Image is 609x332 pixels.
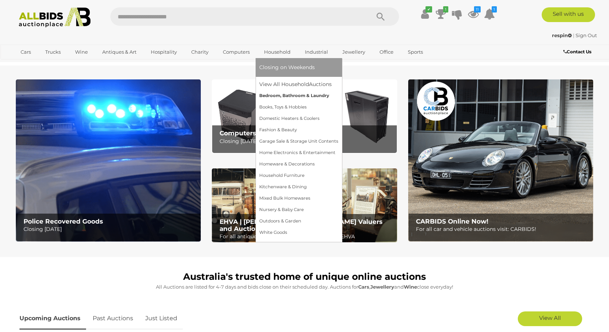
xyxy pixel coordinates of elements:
[474,6,481,13] i: 11
[19,308,86,329] a: Upcoming Auctions
[362,7,399,26] button: Search
[425,6,432,13] i: ✔
[70,46,93,58] a: Wine
[416,218,488,225] b: CARBIDS Online Now!
[300,46,333,58] a: Industrial
[370,284,394,290] strong: Jewellery
[259,46,295,58] a: Household
[542,7,595,22] a: Sell with us
[24,225,197,234] p: Closing [DATE]
[212,168,397,243] a: EHVA | Evans Hastings Valuers and Auctioneers EHVA | [PERSON_NAME] [PERSON_NAME] Valuers and Auct...
[220,218,382,232] b: EHVA | [PERSON_NAME] [PERSON_NAME] Valuers and Auctioneers
[403,46,428,58] a: Sports
[552,32,573,38] a: respin
[552,32,572,38] strong: respin
[24,218,103,225] b: Police Recovered Goods
[220,137,393,146] p: Closing [DATE]
[576,32,597,38] a: Sign Out
[518,311,582,326] a: View All
[212,79,397,153] a: Computers & IT Auction Computers & IT Auction Closing [DATE]
[212,168,397,243] img: EHVA | Evans Hastings Valuers and Auctioneers
[220,232,393,241] p: For all antiques and collectables auctions visit: EHVA
[443,6,448,13] i: 1
[97,46,141,58] a: Antiques & Art
[358,284,369,290] strong: Cars
[16,79,201,242] img: Police Recovered Goods
[15,7,95,28] img: Allbids.com.au
[87,308,139,329] a: Past Auctions
[40,46,65,58] a: Trucks
[186,46,213,58] a: Charity
[539,314,561,321] span: View All
[408,79,593,242] img: CARBIDS Online Now!
[19,283,590,291] p: All Auctions are listed for 4-7 days and bids close on their scheduled day. Auctions for , and cl...
[484,7,495,21] a: 1
[16,46,36,58] a: Cars
[563,48,593,56] a: Contact Us
[435,7,446,21] a: 1
[220,129,298,137] b: Computers & IT Auction
[218,46,254,58] a: Computers
[408,79,593,242] a: CARBIDS Online Now! CARBIDS Online Now! For all car and vehicle auctions visit: CARBIDS!
[375,46,398,58] a: Office
[140,308,183,329] a: Just Listed
[468,7,479,21] a: 11
[16,58,78,70] a: [GEOGRAPHIC_DATA]
[419,7,430,21] a: ✔
[416,225,589,234] p: For all car and vehicle auctions visit: CARBIDS!
[146,46,182,58] a: Hospitality
[338,46,370,58] a: Jewellery
[404,284,417,290] strong: Wine
[573,32,574,38] span: |
[563,49,591,54] b: Contact Us
[19,272,590,282] h1: Australia's trusted home of unique online auctions
[212,79,397,153] img: Computers & IT Auction
[492,6,497,13] i: 1
[16,79,201,242] a: Police Recovered Goods Police Recovered Goods Closing [DATE]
